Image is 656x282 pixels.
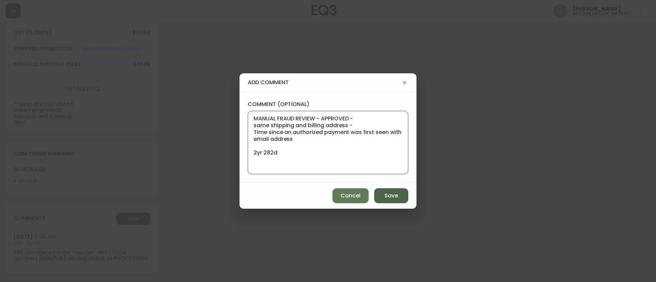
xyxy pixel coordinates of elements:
h4: add comment [248,79,401,86]
label: comment (optional) [248,101,408,108]
button: Cancel [332,188,369,203]
span: Cancel [341,192,360,199]
textarea: MANUAL FRAUD REVIEW - APPROVED - same shipping and billing address - Time since an authorized pay... [254,115,402,170]
span: Save [384,192,398,199]
button: Save [374,188,408,203]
